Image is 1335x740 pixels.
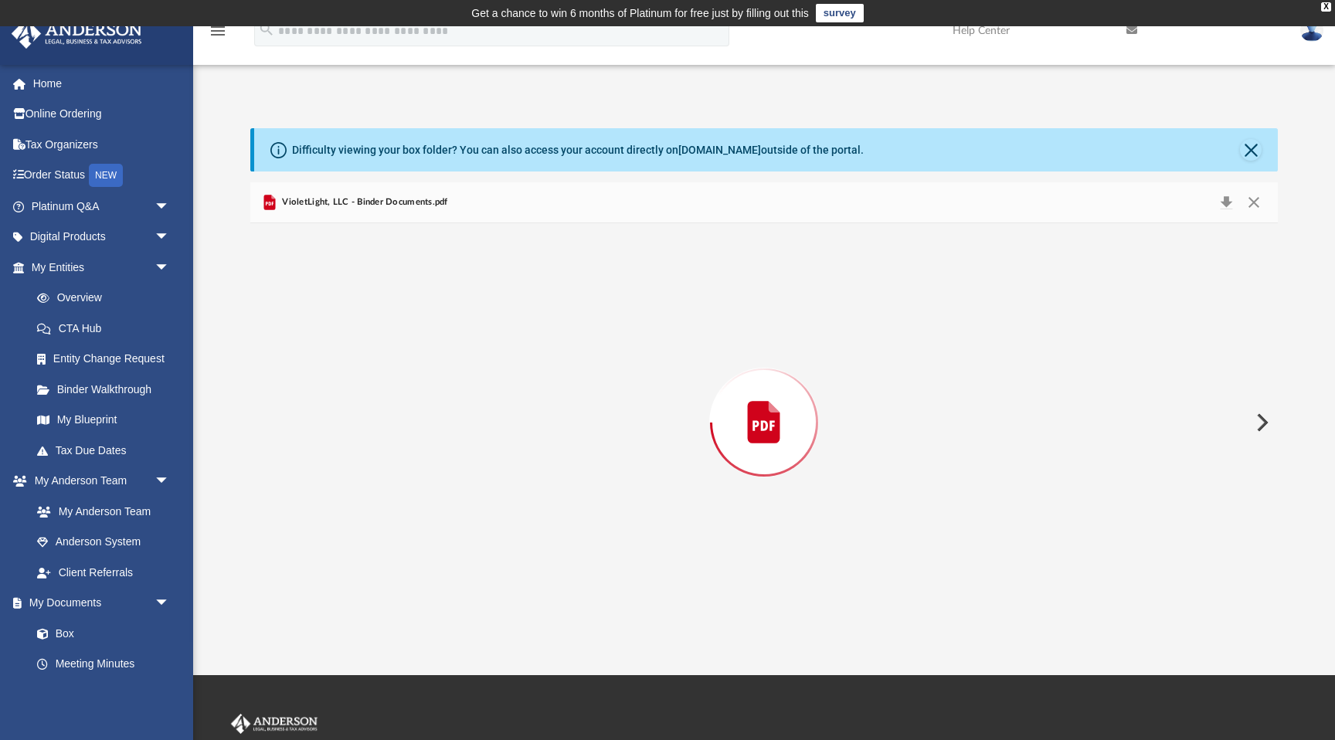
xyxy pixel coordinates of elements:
img: Anderson Advisors Platinum Portal [7,19,147,49]
img: Anderson Advisors Platinum Portal [228,714,321,734]
div: close [1321,2,1331,12]
i: search [258,21,275,38]
span: arrow_drop_down [155,191,185,222]
a: Platinum Q&Aarrow_drop_down [11,191,193,222]
button: Close [1240,139,1262,161]
span: VioletLight, LLC - Binder Documents.pdf [279,195,448,209]
div: Get a chance to win 6 months of Platinum for free just by filling out this [471,4,809,22]
button: Next File [1244,401,1278,444]
span: arrow_drop_down [155,252,185,283]
a: My Blueprint [22,405,185,436]
a: Tax Due Dates [22,435,193,466]
a: Forms Library [22,679,178,710]
a: Overview [22,283,193,314]
button: Download [1212,192,1240,213]
button: Close [1240,192,1268,213]
div: Preview [250,182,1278,622]
a: Entity Change Request [22,344,193,375]
a: [DOMAIN_NAME] [678,144,761,156]
a: My Anderson Teamarrow_drop_down [11,466,185,497]
a: Tax Organizers [11,129,193,160]
a: Order StatusNEW [11,160,193,192]
a: Digital Productsarrow_drop_down [11,222,193,253]
a: survey [816,4,864,22]
span: arrow_drop_down [155,466,185,497]
div: NEW [89,164,123,187]
div: Difficulty viewing your box folder? You can also access your account directly on outside of the p... [292,142,864,158]
span: arrow_drop_down [155,588,185,619]
a: My Documentsarrow_drop_down [11,588,185,619]
a: Home [11,68,193,99]
a: Meeting Minutes [22,649,185,680]
i: menu [209,22,227,40]
a: Box [22,618,178,649]
img: User Pic [1300,19,1323,42]
a: menu [209,29,227,40]
a: Binder Walkthrough [22,374,193,405]
a: My Anderson Team [22,496,178,527]
a: Anderson System [22,527,185,558]
span: arrow_drop_down [155,222,185,253]
a: Client Referrals [22,557,185,588]
a: My Entitiesarrow_drop_down [11,252,193,283]
a: CTA Hub [22,313,193,344]
a: Online Ordering [11,99,193,130]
